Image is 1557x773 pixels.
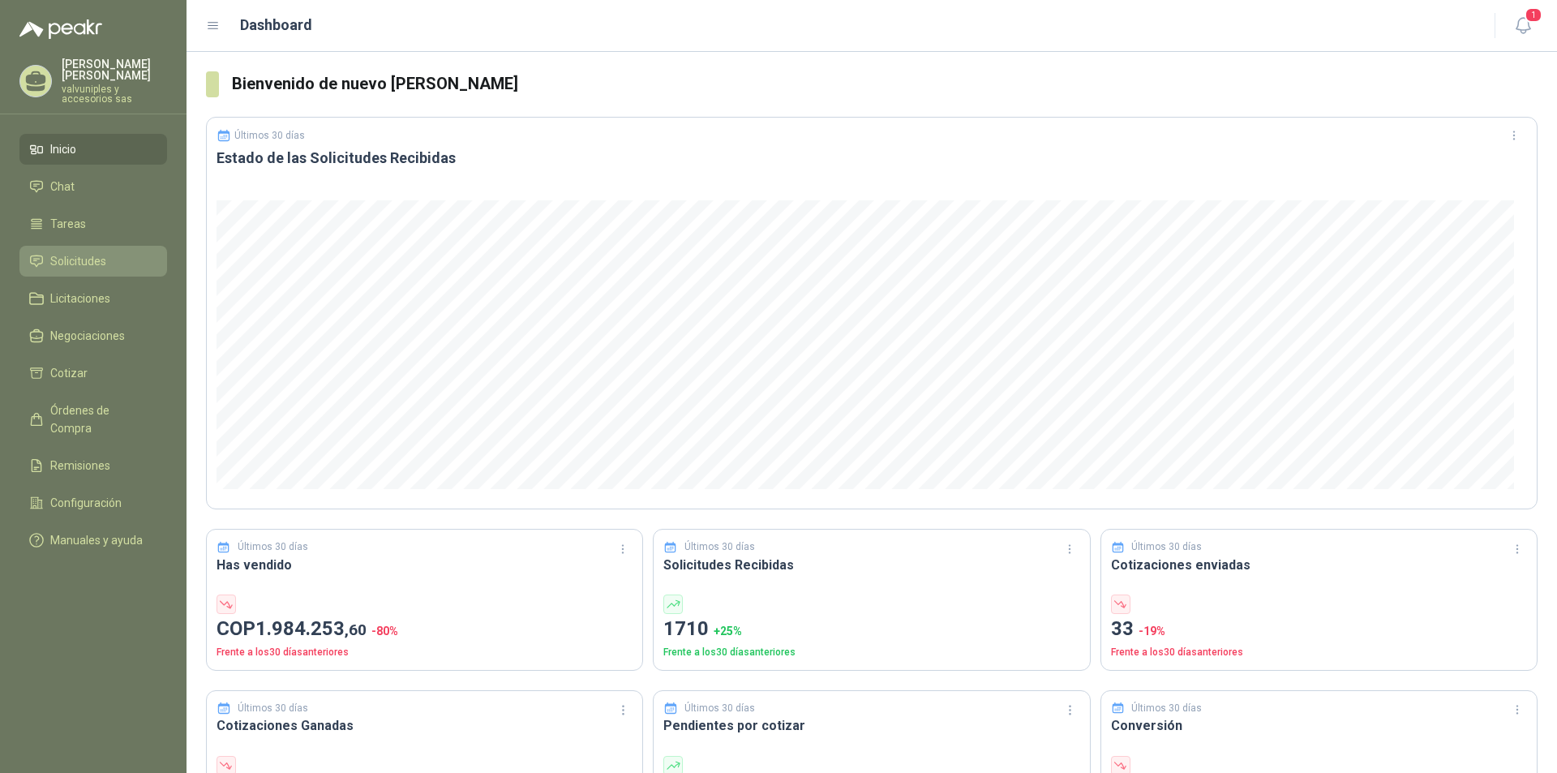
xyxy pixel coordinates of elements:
[19,450,167,481] a: Remisiones
[663,715,1079,736] h3: Pendientes por cotizar
[19,487,167,518] a: Configuración
[684,539,755,555] p: Últimos 30 días
[50,252,106,270] span: Solicitudes
[19,395,167,444] a: Órdenes de Compra
[1139,625,1165,638] span: -19 %
[345,621,367,639] span: ,60
[663,645,1079,660] p: Frente a los 30 días anteriores
[1111,614,1527,645] p: 33
[62,58,167,81] p: [PERSON_NAME] [PERSON_NAME]
[19,208,167,239] a: Tareas
[1525,7,1542,23] span: 1
[19,320,167,351] a: Negociaciones
[234,130,305,141] p: Últimos 30 días
[19,525,167,556] a: Manuales y ayuda
[50,290,110,307] span: Licitaciones
[1131,701,1202,716] p: Últimos 30 días
[255,617,367,640] span: 1.984.253
[1111,715,1527,736] h3: Conversión
[50,178,75,195] span: Chat
[1111,645,1527,660] p: Frente a los 30 días anteriores
[714,625,742,638] span: + 25 %
[663,614,1079,645] p: 1710
[1131,539,1202,555] p: Últimos 30 días
[238,539,308,555] p: Últimos 30 días
[50,215,86,233] span: Tareas
[663,555,1079,575] h3: Solicitudes Recibidas
[217,555,633,575] h3: Has vendido
[50,327,125,345] span: Negociaciones
[50,402,152,437] span: Órdenes de Compra
[19,134,167,165] a: Inicio
[217,148,1527,168] h3: Estado de las Solicitudes Recibidas
[19,171,167,202] a: Chat
[50,364,88,382] span: Cotizar
[19,246,167,277] a: Solicitudes
[62,84,167,104] p: valvuniples y accesorios sas
[238,701,308,716] p: Últimos 30 días
[240,14,312,37] h1: Dashboard
[684,701,755,716] p: Últimos 30 días
[50,531,143,549] span: Manuales y ayuda
[19,19,102,39] img: Logo peakr
[217,614,633,645] p: COP
[50,457,110,475] span: Remisiones
[217,715,633,736] h3: Cotizaciones Ganadas
[232,71,1538,97] h3: Bienvenido de nuevo [PERSON_NAME]
[50,494,122,512] span: Configuración
[19,283,167,314] a: Licitaciones
[19,358,167,389] a: Cotizar
[1111,555,1527,575] h3: Cotizaciones enviadas
[50,140,76,158] span: Inicio
[371,625,398,638] span: -80 %
[1508,11,1538,41] button: 1
[217,645,633,660] p: Frente a los 30 días anteriores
